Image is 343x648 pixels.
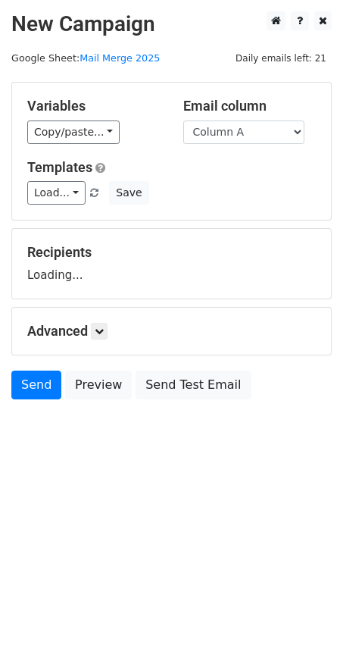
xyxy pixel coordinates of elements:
[136,371,251,399] a: Send Test Email
[230,50,332,67] span: Daily emails left: 21
[80,52,160,64] a: Mail Merge 2025
[27,98,161,114] h5: Variables
[27,181,86,205] a: Load...
[27,121,120,144] a: Copy/paste...
[27,244,316,261] h5: Recipients
[65,371,132,399] a: Preview
[27,159,92,175] a: Templates
[230,52,332,64] a: Daily emails left: 21
[11,52,160,64] small: Google Sheet:
[11,11,332,37] h2: New Campaign
[27,244,316,283] div: Loading...
[11,371,61,399] a: Send
[27,323,316,340] h5: Advanced
[109,181,148,205] button: Save
[183,98,316,114] h5: Email column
